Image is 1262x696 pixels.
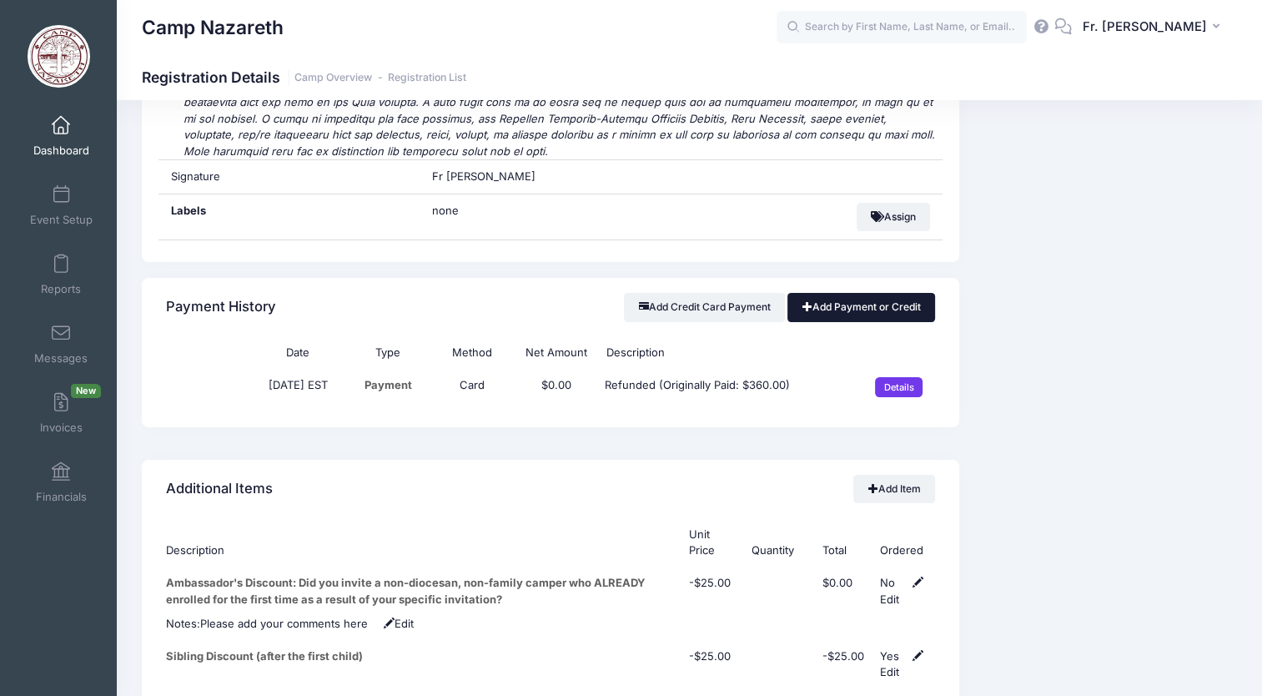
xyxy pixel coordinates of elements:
[681,567,743,616] td: -$25.00
[158,194,420,240] div: Labels
[166,284,276,331] h4: Payment History
[857,203,931,231] button: Assign
[22,176,101,235] a: Event Setup
[880,576,923,606] span: Edit
[166,616,934,640] td: Notes:
[41,282,81,296] span: Reports
[875,377,923,397] input: Details
[814,518,872,567] th: Total
[22,315,101,373] a: Messages
[346,369,430,406] td: Payment
[598,369,851,406] td: Refunded (Originally Paid: $360.00)
[166,640,681,689] td: Sibling Discount (after the first child)
[22,245,101,304] a: Reports
[1072,8,1237,47] button: Fr. [PERSON_NAME]
[142,68,466,86] h1: Registration Details
[33,144,89,158] span: Dashboard
[30,213,93,227] span: Event Setup
[681,640,743,689] td: -$25.00
[250,336,346,369] th: Date
[853,475,935,503] a: Add Item
[142,8,284,47] h1: Camp Nazareth
[430,369,514,406] td: Card
[34,351,88,366] span: Messages
[22,384,101,442] a: InvoicesNew
[166,567,681,616] td: Ambassador's Discount: Did you invite a non-diocesan, non-family camper who ALREADY enrolled for ...
[880,575,905,592] div: No
[388,72,466,84] a: Registration List
[71,384,101,398] span: New
[814,640,872,689] td: -$25.00
[1083,18,1207,36] span: Fr. [PERSON_NAME]
[880,648,905,665] div: Yes
[681,518,743,567] th: Unit Price
[158,160,420,194] div: Signature
[36,490,87,504] span: Financials
[432,203,641,219] span: none
[432,169,535,183] span: Fr [PERSON_NAME]
[346,336,430,369] th: Type
[430,336,514,369] th: Method
[166,465,273,512] h4: Additional Items
[28,25,90,88] img: Camp Nazareth
[872,518,935,567] th: Ordered
[166,518,681,567] th: Description
[744,518,814,567] th: Quantity
[250,369,346,406] td: [DATE] EST
[294,72,372,84] a: Camp Overview
[514,369,598,406] td: $0.00
[777,11,1027,44] input: Search by First Name, Last Name, or Email...
[598,336,851,369] th: Description
[200,616,368,633] div: Click Pencil to edit...
[371,617,414,630] span: Edit
[814,567,872,616] td: $0.00
[40,421,83,435] span: Invoices
[22,107,101,165] a: Dashboard
[787,293,935,321] a: Add Payment or Credit
[514,336,598,369] th: Net Amount
[22,453,101,512] a: Financials
[624,293,785,321] button: Add Credit Card Payment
